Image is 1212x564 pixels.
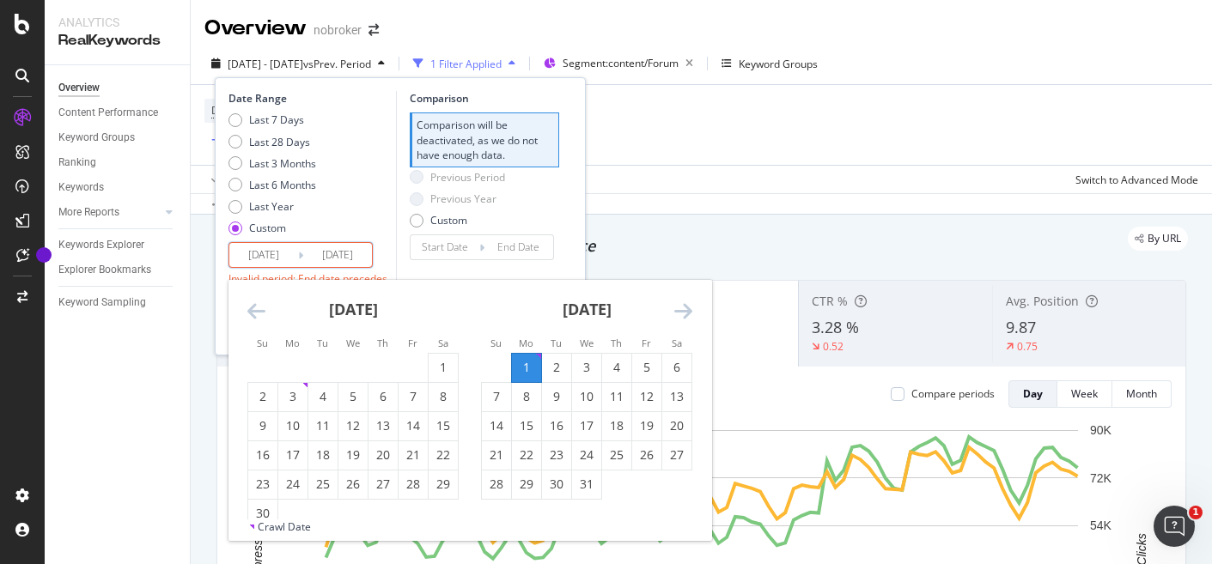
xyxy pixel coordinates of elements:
small: Mo [519,337,533,349]
div: 6 [368,388,398,405]
div: Custom [249,221,286,235]
span: Avg. Position [1006,293,1079,309]
td: Choose Thursday, June 27, 2024 as your check-out date. It’s available. [368,470,399,499]
td: Choose Saturday, July 6, 2024 as your check-out date. It’s available. [662,353,692,382]
td: Choose Friday, July 26, 2024 as your check-out date. It’s available. [632,440,662,470]
td: Choose Thursday, July 18, 2024 as your check-out date. It’s available. [602,411,632,440]
strong: [DATE] [563,299,612,319]
td: Choose Tuesday, July 2, 2024 as your check-out date. It’s available. [542,353,572,382]
span: CTR % [812,293,848,309]
small: Th [611,337,622,349]
div: Last 3 Months [228,156,316,171]
div: 15 [512,417,541,434]
td: Choose Sunday, July 14, 2024 as your check-out date. It’s available. [482,411,512,440]
div: Tooltip anchor [36,247,52,263]
a: Keyword Groups [58,129,178,147]
div: 3 [278,388,308,405]
td: Choose Saturday, June 8, 2024 as your check-out date. It’s available. [429,382,459,411]
small: Tu [317,337,328,349]
span: vs Prev. Period [303,57,371,71]
div: nobroker [314,21,362,39]
div: Last 6 Months [249,178,316,192]
td: Choose Monday, June 3, 2024 as your check-out date. It’s available. [278,382,308,411]
div: Previous Period [430,170,505,185]
div: 9 [248,417,277,434]
div: 21 [399,446,428,464]
td: Choose Friday, July 5, 2024 as your check-out date. It’s available. [632,353,662,382]
span: 3.28 % [812,317,859,337]
a: Content Performance [58,104,178,122]
td: Choose Monday, June 24, 2024 as your check-out date. It’s available. [278,470,308,499]
div: 13 [368,417,398,434]
div: Month [1126,386,1157,401]
div: Date Range [228,91,392,106]
text: 54K [1090,519,1112,532]
div: Keyword Groups [58,129,135,147]
div: 1 [512,359,541,376]
td: Choose Tuesday, June 4, 2024 as your check-out date. It’s available. [308,382,338,411]
div: 18 [308,446,338,464]
small: Sa [438,337,448,349]
div: 10 [278,417,308,434]
div: 5 [632,359,661,376]
button: Segment:content/Forum [537,50,700,77]
div: Calendar [228,280,711,519]
div: 9 [542,388,571,405]
small: Su [257,337,268,349]
div: Previous Year [430,191,496,206]
a: Keywords Explorer [58,236,178,254]
td: Choose Friday, July 19, 2024 as your check-out date. It’s available. [632,411,662,440]
div: 0.75 [1017,339,1038,354]
td: Choose Thursday, June 20, 2024 as your check-out date. It’s available. [368,440,399,470]
div: Last 6 Months [228,178,316,192]
div: RealKeywords [58,31,176,51]
input: End Date [303,243,372,267]
span: 1 [1189,506,1203,519]
td: Choose Monday, June 17, 2024 as your check-out date. It’s available. [278,440,308,470]
td: Choose Sunday, July 28, 2024 as your check-out date. It’s available. [482,470,512,499]
div: 14 [399,417,428,434]
div: legacy label [1128,227,1188,251]
div: Compare periods [911,386,995,401]
small: Su [490,337,502,349]
input: End Date [484,235,553,259]
div: Custom [430,213,467,227]
div: 20 [662,417,691,434]
div: Explorer Bookmarks [58,261,151,279]
td: Choose Sunday, June 30, 2024 as your check-out date. It’s available. [248,499,278,528]
td: Choose Sunday, June 2, 2024 as your check-out date. It’s available. [248,382,278,411]
td: Choose Wednesday, July 10, 2024 as your check-out date. It’s available. [572,382,602,411]
div: Keyword Groups [739,57,818,71]
div: Analytics [58,14,176,31]
div: 16 [542,417,571,434]
div: 28 [482,476,511,493]
div: 26 [338,476,368,493]
td: Choose Thursday, July 4, 2024 as your check-out date. It’s available. [602,353,632,382]
div: 12 [632,388,661,405]
a: Ranking [58,154,178,172]
td: Choose Monday, July 22, 2024 as your check-out date. It’s available. [512,440,542,470]
div: 24 [572,446,601,464]
a: Explorer Bookmarks [58,261,178,279]
div: Switch to Advanced Mode [1075,173,1198,187]
div: 7 [399,388,428,405]
div: Keyword Sampling [58,294,146,312]
a: More Reports [58,203,161,221]
div: 23 [248,476,277,493]
div: Keywords [58,179,104,197]
div: 21 [482,446,511,464]
td: Choose Tuesday, July 9, 2024 as your check-out date. It’s available. [542,382,572,411]
iframe: Intercom live chat [1154,506,1195,547]
td: Choose Saturday, July 20, 2024 as your check-out date. It’s available. [662,411,692,440]
td: Choose Wednesday, July 24, 2024 as your check-out date. It’s available. [572,440,602,470]
div: arrow-right-arrow-left [368,24,379,36]
td: Choose Tuesday, July 16, 2024 as your check-out date. It’s available. [542,411,572,440]
div: 0.52 [823,339,844,354]
input: Start Date [411,235,479,259]
div: 17 [572,417,601,434]
div: 16 [248,446,277,464]
small: Tu [551,337,562,349]
div: 26 [632,446,661,464]
div: 31 [572,476,601,493]
td: Choose Friday, June 14, 2024 as your check-out date. It’s available. [399,411,429,440]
